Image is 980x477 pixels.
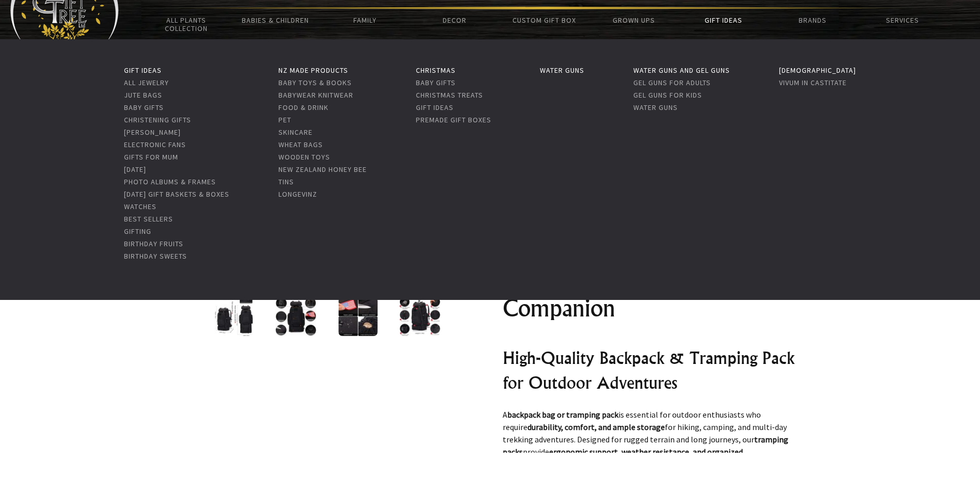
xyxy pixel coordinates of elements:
[278,78,352,87] a: Baby Toys & Books
[278,165,367,174] a: New Zealand Honey Bee
[214,297,253,336] img: Backpack Bag Tramping Pack
[527,422,665,432] strong: durability, comfort, and ample storage
[124,66,162,75] a: Gift Ideas
[124,239,183,248] a: Birthday Fruits
[589,9,678,31] a: Grown Ups
[124,103,164,112] a: Baby Gifts
[124,251,187,261] a: Birthday Sweets
[416,103,454,112] a: Gift Ideas
[124,202,157,211] a: Watches
[416,66,456,75] a: Christmas
[416,115,491,124] a: Premade Gift Boxes
[142,9,231,39] a: All Plants Collection
[278,115,291,124] a: Pet
[779,78,847,87] a: Vivum in Castitate
[278,66,348,75] a: NZ Made Products
[338,297,378,336] img: Backpack Bag Tramping Pack
[278,140,323,149] a: Wheat Bags
[124,177,216,186] a: Photo Albums & Frames
[278,177,294,186] a: Tins
[858,9,947,31] a: Services
[231,9,320,31] a: Babies & Children
[416,78,456,87] a: Baby Gifts
[278,128,313,137] a: Skincare
[124,140,186,149] a: Electronic Fans
[124,78,169,87] a: All Jewelry
[124,227,151,236] a: Gifting
[278,189,317,199] a: LongeviNZ
[507,409,618,420] strong: backpack bag or tramping pack
[779,66,856,75] a: [DEMOGRAPHIC_DATA]
[503,345,804,395] h2: High-Quality Backpack & Tramping Pack for Outdoor Adventures
[278,103,329,112] a: Food & Drink
[320,9,410,31] a: Family
[503,447,743,469] strong: ergonomic support, weather resistance, and organized compartments
[416,90,483,100] a: Christmas Treats
[399,297,440,336] img: Backpack Bag Tramping Pack
[124,214,173,224] a: Best Sellers
[633,90,702,100] a: Gel Guns For Kids
[633,66,730,75] a: Water Guns and Gel Guns
[124,165,146,174] a: [DATE]
[410,9,499,31] a: Decor
[278,90,353,100] a: Babywear Knitwear
[503,246,804,321] h1: Backpack Bag | Tramping Pack: The Ultimate Outdoor Companion
[124,90,162,100] a: Jute Bags
[633,78,711,87] a: Gel Guns For Adults
[503,408,804,470] p: A is essential for outdoor enthusiasts who require for hiking, camping, and multi-day trekking ad...
[124,128,181,137] a: [PERSON_NAME]
[500,9,589,31] a: Custom Gift Box
[275,297,317,336] img: Backpack Bag Tramping Pack
[278,152,330,162] a: Wooden Toys
[633,103,678,112] a: Water Guns
[124,189,229,199] a: [DATE] Gift Baskets & Boxes
[124,115,191,124] a: Christening Gifts
[540,66,584,75] a: Water Guns
[768,9,858,31] a: Brands
[678,9,768,31] a: Gift Ideas
[124,152,178,162] a: Gifts For Mum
